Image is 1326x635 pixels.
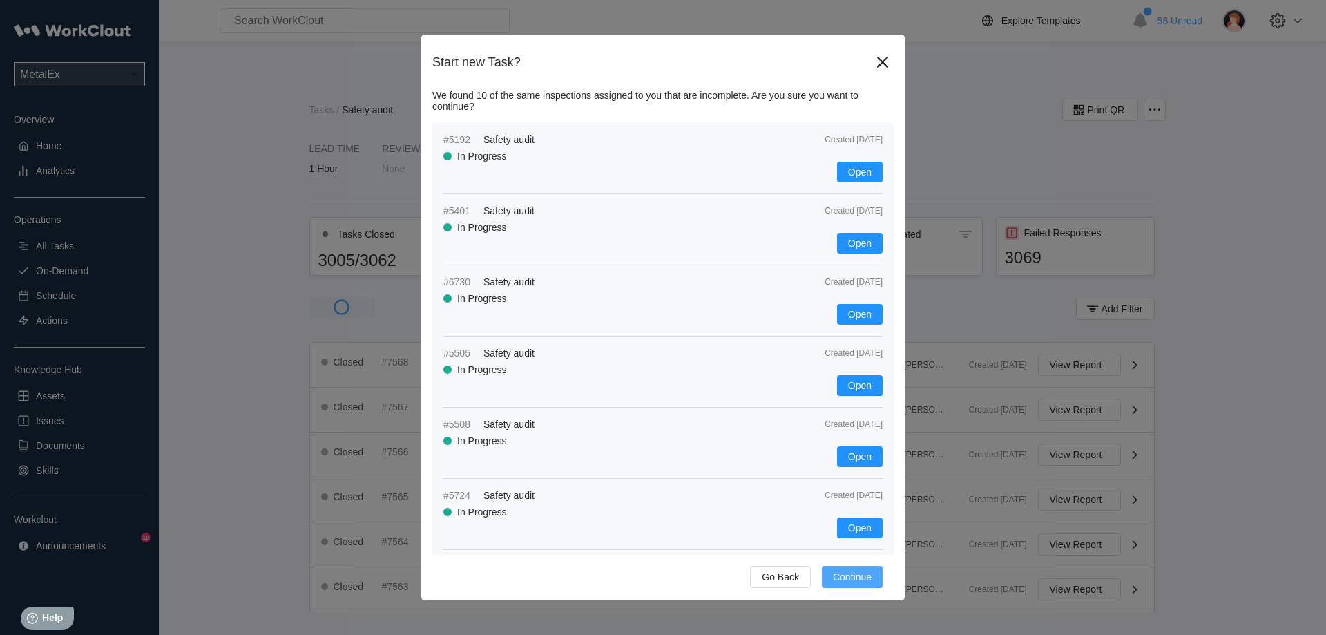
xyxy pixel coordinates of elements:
[432,55,872,70] div: Start new Task?
[432,90,894,112] div: We found 10 of the same inspections assigned to you that are incomplete. Are you sure you want to...
[793,348,883,358] div: Created [DATE]
[443,205,478,216] span: #5401
[837,233,883,254] button: Open
[483,490,535,501] span: Safety audit
[837,304,883,325] button: Open
[457,506,507,518] div: In Progress
[483,348,535,359] span: Safety audit
[483,276,535,287] span: Safety audit
[457,222,507,233] div: In Progress
[793,419,883,429] div: Created [DATE]
[443,419,478,430] span: #5508
[848,381,872,390] span: Open
[793,206,883,216] div: Created [DATE]
[837,518,883,538] button: Open
[483,205,535,216] span: Safety audit
[822,566,883,588] button: Continue
[793,277,883,287] div: Created [DATE]
[443,490,478,501] span: #5724
[837,446,883,467] button: Open
[848,452,872,462] span: Open
[837,375,883,396] button: Open
[457,151,507,162] div: In Progress
[833,572,872,582] span: Continue
[443,276,478,287] span: #6730
[750,566,811,588] button: Go Back
[483,419,535,430] span: Safety audit
[848,167,872,177] span: Open
[848,310,872,319] span: Open
[457,435,507,446] div: In Progress
[837,162,883,182] button: Open
[443,134,478,145] span: #5192
[793,491,883,500] div: Created [DATE]
[483,134,535,145] span: Safety audit
[457,293,507,304] div: In Progress
[848,523,872,533] span: Open
[457,364,507,375] div: In Progress
[443,348,478,359] span: #5505
[762,572,799,582] span: Go Back
[848,238,872,248] span: Open
[793,135,883,144] div: Created [DATE]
